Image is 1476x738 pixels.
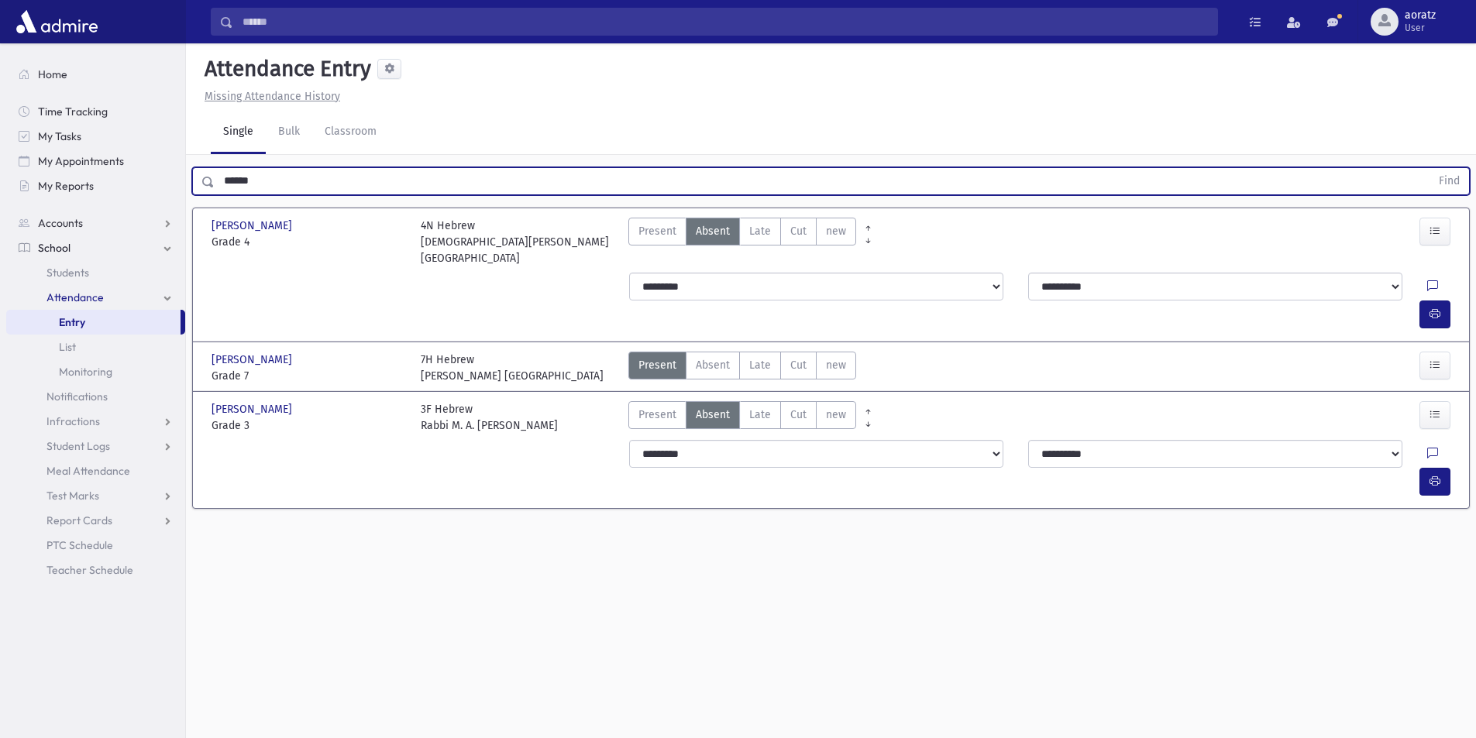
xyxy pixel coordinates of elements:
[826,357,846,373] span: new
[38,129,81,143] span: My Tasks
[46,390,108,403] span: Notifications
[696,357,730,373] span: Absent
[212,401,295,417] span: [PERSON_NAME]
[638,223,676,239] span: Present
[6,335,185,359] a: List
[628,352,856,384] div: AttTypes
[6,458,185,483] a: Meal Attendance
[212,417,405,434] span: Grade 3
[749,357,771,373] span: Late
[6,285,185,310] a: Attendance
[6,483,185,508] a: Test Marks
[38,216,83,230] span: Accounts
[6,409,185,434] a: Infractions
[38,154,124,168] span: My Appointments
[46,290,104,304] span: Attendance
[198,56,371,82] h5: Attendance Entry
[749,223,771,239] span: Late
[46,414,100,428] span: Infractions
[6,260,185,285] a: Students
[790,223,807,239] span: Cut
[46,538,113,552] span: PTC Schedule
[212,352,295,368] span: [PERSON_NAME]
[6,434,185,458] a: Student Logs
[696,223,730,239] span: Absent
[696,407,730,423] span: Absent
[638,407,676,423] span: Present
[6,359,185,384] a: Monitoring
[1430,168,1469,194] button: Find
[38,67,67,81] span: Home
[790,357,807,373] span: Cut
[212,368,405,384] span: Grade 7
[212,234,405,250] span: Grade 4
[59,315,85,329] span: Entry
[6,124,185,149] a: My Tasks
[421,401,558,434] div: 3F Hebrew Rabbi M. A. [PERSON_NAME]
[749,407,771,423] span: Late
[38,105,108,118] span: Time Tracking
[46,439,110,453] span: Student Logs
[826,223,846,239] span: new
[421,218,614,266] div: 4N Hebrew [DEMOGRAPHIC_DATA][PERSON_NAME][GEOGRAPHIC_DATA]
[6,533,185,558] a: PTC Schedule
[59,340,76,354] span: List
[790,407,807,423] span: Cut
[628,218,856,266] div: AttTypes
[46,513,112,527] span: Report Cards
[6,558,185,582] a: Teacher Schedule
[46,489,99,503] span: Test Marks
[421,352,604,384] div: 7H Hebrew [PERSON_NAME] [GEOGRAPHIC_DATA]
[46,266,89,280] span: Students
[6,62,185,87] a: Home
[1405,9,1436,22] span: aoratz
[6,99,185,124] a: Time Tracking
[826,407,846,423] span: new
[205,90,340,103] u: Missing Attendance History
[6,310,181,335] a: Entry
[6,149,185,173] a: My Appointments
[46,464,130,478] span: Meal Attendance
[212,218,295,234] span: [PERSON_NAME]
[46,563,133,577] span: Teacher Schedule
[6,235,185,260] a: School
[211,111,266,154] a: Single
[266,111,312,154] a: Bulk
[12,6,101,37] img: AdmirePro
[1405,22,1436,34] span: User
[38,179,94,193] span: My Reports
[312,111,389,154] a: Classroom
[59,365,112,379] span: Monitoring
[628,401,856,434] div: AttTypes
[6,508,185,533] a: Report Cards
[6,384,185,409] a: Notifications
[38,241,71,255] span: School
[6,173,185,198] a: My Reports
[198,90,340,103] a: Missing Attendance History
[233,8,1217,36] input: Search
[6,211,185,235] a: Accounts
[638,357,676,373] span: Present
